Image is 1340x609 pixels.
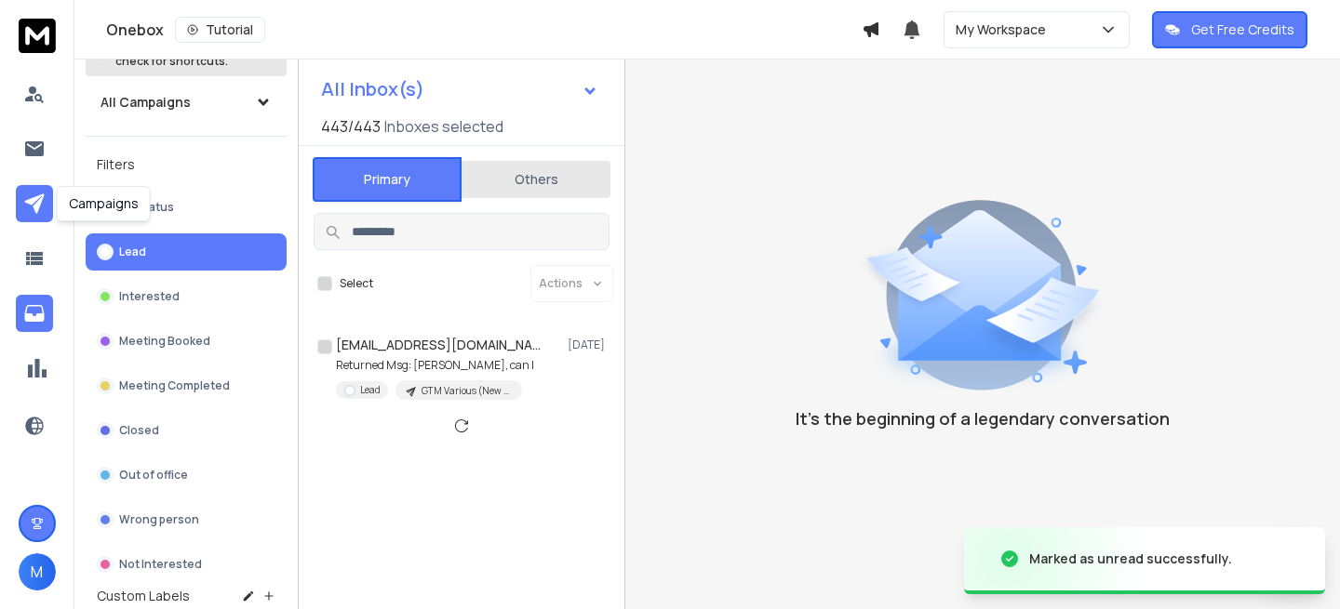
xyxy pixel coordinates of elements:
[86,412,287,449] button: Closed
[384,115,503,138] h3: Inboxes selected
[119,557,202,572] p: Not Interested
[568,338,610,352] p: [DATE]
[86,367,287,404] button: Meeting Completed
[100,93,191,112] h1: All Campaigns
[119,334,210,349] p: Meeting Booked
[1191,20,1294,39] p: Get Free Credits
[119,289,180,304] p: Interested
[19,553,56,590] button: M
[86,84,287,121] button: All Campaigns
[306,71,613,108] button: All Inbox(s)
[340,276,373,291] label: Select
[86,152,287,178] h3: Filters
[86,323,287,360] button: Meeting Booked
[119,378,230,393] p: Meeting Completed
[422,384,511,398] p: GTM Various (New 10/02)
[313,157,462,202] button: Primary
[321,80,424,99] h1: All Inbox(s)
[86,501,287,538] button: Wrong person
[106,17,862,43] div: Onebox
[119,468,188,483] p: Out of office
[321,115,381,138] span: 443 / 443
[86,189,287,226] button: All Status
[86,233,287,271] button: Lead
[119,512,199,527] p: Wrong person
[1152,11,1307,48] button: Get Free Credits
[336,336,541,354] h1: [EMAIL_ADDRESS][DOMAIN_NAME]
[462,159,610,200] button: Others
[97,587,190,605] h3: Custom Labels
[336,358,534,373] p: Returned Msg: [PERSON_NAME], can I
[57,186,151,221] div: Campaigns
[175,17,265,43] button: Tutorial
[119,245,146,259] p: Lead
[86,278,287,315] button: Interested
[86,457,287,494] button: Out of office
[360,383,381,397] p: Lead
[86,546,287,583] button: Not Interested
[956,20,1053,39] p: My Workspace
[119,423,159,438] p: Closed
[796,405,1170,431] p: It’s the beginning of a legendary conversation
[1029,549,1232,568] div: Marked as unread successfully.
